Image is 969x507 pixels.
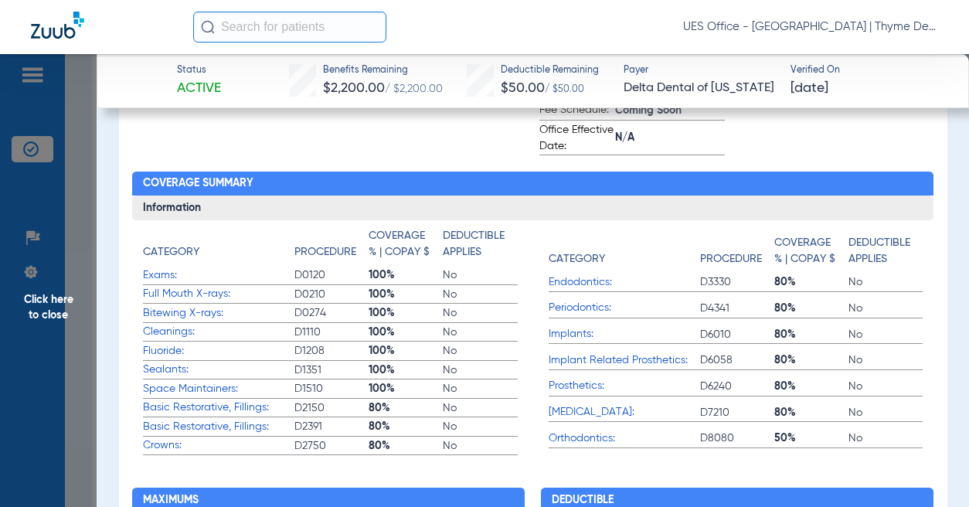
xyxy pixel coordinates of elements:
span: Payer [624,64,777,78]
span: 80% [774,405,848,420]
app-breakdown-title: Procedure [700,228,774,273]
span: 80% [774,379,848,394]
span: 100% [369,287,443,302]
span: No [848,274,923,290]
span: 80% [774,327,848,342]
span: 100% [369,305,443,321]
span: Office Effective Date: [539,122,615,155]
span: Prosthetics: [549,378,700,394]
h4: Procedure [700,251,762,267]
span: No [443,400,517,416]
span: 100% [369,362,443,378]
span: Crowns: [143,437,294,454]
span: No [443,305,517,321]
span: D8080 [700,430,774,446]
span: 100% [369,343,443,359]
span: 80% [369,438,443,454]
span: D4341 [700,301,774,316]
h4: Category [143,244,199,260]
h3: Information [132,196,933,220]
span: Fluoride: [143,343,294,359]
span: $50.00 [501,81,545,95]
span: Exams: [143,267,294,284]
span: Bitewing X-rays: [143,305,294,322]
span: Active [177,79,221,98]
h4: Coverage % | Copay $ [774,235,841,267]
span: Delta Dental of [US_STATE] [624,79,777,98]
span: No [443,343,517,359]
span: 80% [774,274,848,290]
span: No [443,381,517,396]
span: / $2,200.00 [385,83,443,94]
span: Implants: [549,326,700,342]
span: Coming Soon [615,103,725,119]
h4: Coverage % | Copay $ [369,228,435,260]
h4: Procedure [294,244,356,260]
h4: Category [549,251,605,267]
span: Benefits Remaining [323,64,443,78]
span: No [848,327,923,342]
span: 80% [774,352,848,368]
span: 100% [369,325,443,340]
span: D1510 [294,381,369,396]
span: Basic Restorative, Fillings: [143,400,294,416]
span: 100% [369,267,443,283]
span: No [848,379,923,394]
span: D1208 [294,343,369,359]
h4: Deductible Applies [443,228,509,260]
span: Sealants: [143,362,294,378]
span: No [848,352,923,368]
span: D7210 [700,405,774,420]
span: D2391 [294,419,369,434]
span: D0120 [294,267,369,283]
span: Fee Schedule: [539,102,615,121]
span: [DATE] [790,79,828,98]
app-breakdown-title: Coverage % | Copay $ [369,228,443,266]
app-breakdown-title: Coverage % | Copay $ [774,228,848,273]
app-breakdown-title: Procedure [294,228,369,266]
span: $2,200.00 [323,81,385,95]
span: Cleanings: [143,324,294,340]
app-breakdown-title: Category [143,228,294,266]
span: No [443,419,517,434]
span: 80% [774,301,848,316]
span: N/A [615,130,725,146]
h2: Coverage Summary [132,172,933,196]
span: D1110 [294,325,369,340]
span: UES Office - [GEOGRAPHIC_DATA] | Thyme Dental Care [683,19,938,35]
span: 100% [369,381,443,396]
span: No [848,301,923,316]
span: D0274 [294,305,369,321]
app-breakdown-title: Deductible Applies [443,228,517,266]
img: Search Icon [201,20,215,34]
iframe: Chat Widget [892,433,969,507]
span: 50% [774,430,848,446]
span: D6240 [700,379,774,394]
span: Space Maintainers: [143,381,294,397]
span: Orthodontics: [549,430,700,447]
app-breakdown-title: Deductible Applies [848,228,923,273]
span: Status [177,64,221,78]
span: Verified On [790,64,944,78]
span: No [443,325,517,340]
span: No [848,405,923,420]
span: No [443,362,517,378]
span: Implant Related Prosthetics: [549,352,700,369]
span: Full Mouth X-rays: [143,286,294,302]
span: [MEDICAL_DATA]: [549,404,700,420]
span: No [848,430,923,446]
span: Deductible Remaining [501,64,599,78]
img: Zuub Logo [31,12,84,39]
span: Endodontics: [549,274,700,291]
span: Basic Restorative, Fillings: [143,419,294,435]
span: / $50.00 [545,85,584,94]
span: No [443,438,517,454]
span: D1351 [294,362,369,378]
span: D6010 [700,327,774,342]
span: D0210 [294,287,369,302]
span: 80% [369,419,443,434]
h4: Deductible Applies [848,235,915,267]
span: D2150 [294,400,369,416]
input: Search for patients [193,12,386,43]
